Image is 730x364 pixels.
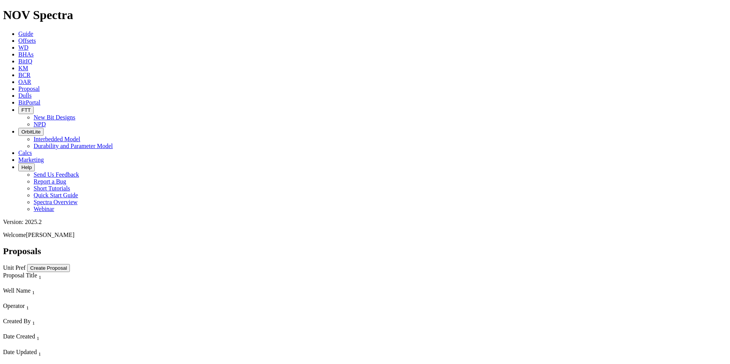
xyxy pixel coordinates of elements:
h2: Proposals [3,246,727,256]
sub: 1 [38,351,41,357]
a: BHAs [18,51,34,58]
span: [PERSON_NAME] [26,232,74,238]
span: Sort None [32,318,35,324]
a: Durability and Parameter Model [34,143,113,149]
div: Sort None [3,333,119,348]
div: Sort None [3,303,119,318]
span: Sort None [37,333,39,340]
div: Column Menu [3,311,119,318]
p: Welcome [3,232,727,238]
a: Guide [18,31,33,37]
sub: 1 [26,305,29,311]
div: Column Menu [3,280,119,287]
a: Marketing [18,156,44,163]
div: Proposal Title Sort None [3,272,119,280]
sub: 1 [32,290,35,295]
a: Offsets [18,37,36,44]
button: OrbitLite [18,128,44,136]
span: Sort None [39,272,41,279]
button: Create Proposal [27,264,70,272]
div: Operator Sort None [3,303,119,311]
div: Date Updated Sort None [3,349,119,357]
div: Date Created Sort None [3,333,119,341]
div: Sort None [3,272,119,287]
a: Short Tutorials [34,185,70,192]
a: KM [18,65,28,71]
span: Created By [3,318,31,324]
span: Help [21,164,32,170]
a: Send Us Feedback [34,171,79,178]
a: WD [18,44,29,51]
button: Help [18,163,35,171]
sub: 1 [32,320,35,326]
span: Date Updated [3,349,37,355]
a: BitPortal [18,99,40,106]
div: Sort None [3,287,119,303]
a: Unit Pref [3,264,26,271]
span: Sort None [38,349,41,355]
a: Quick Start Guide [34,192,78,198]
a: Report a Bug [34,178,66,185]
span: Proposal Title [3,272,37,279]
span: Sort None [32,287,35,294]
span: Date Created [3,333,35,340]
a: Interbedded Model [34,136,80,142]
a: Dulls [18,92,32,99]
a: OAR [18,79,31,85]
span: OrbitLite [21,129,40,135]
div: Column Menu [3,357,119,364]
span: Well Name [3,287,31,294]
sub: 1 [39,274,41,280]
a: Webinar [34,206,54,212]
div: Sort None [3,349,119,364]
a: Spectra Overview [34,199,78,205]
div: Version: 2025.2 [3,219,727,225]
div: Well Name Sort None [3,287,119,296]
span: Operator [3,303,25,309]
a: BCR [18,72,31,78]
h1: NOV Spectra [3,8,727,22]
a: NPD [34,121,46,127]
div: Column Menu [3,296,119,303]
div: Sort None [3,318,119,333]
a: New Bit Designs [34,114,75,121]
a: Proposal [18,85,40,92]
button: FTT [18,106,34,114]
div: Column Menu [3,326,119,333]
div: Column Menu [3,342,119,349]
div: Created By Sort None [3,318,119,326]
sub: 1 [37,336,39,341]
span: Sort None [26,303,29,309]
a: Calcs [18,150,32,156]
a: BitIQ [18,58,32,64]
span: FTT [21,107,31,113]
